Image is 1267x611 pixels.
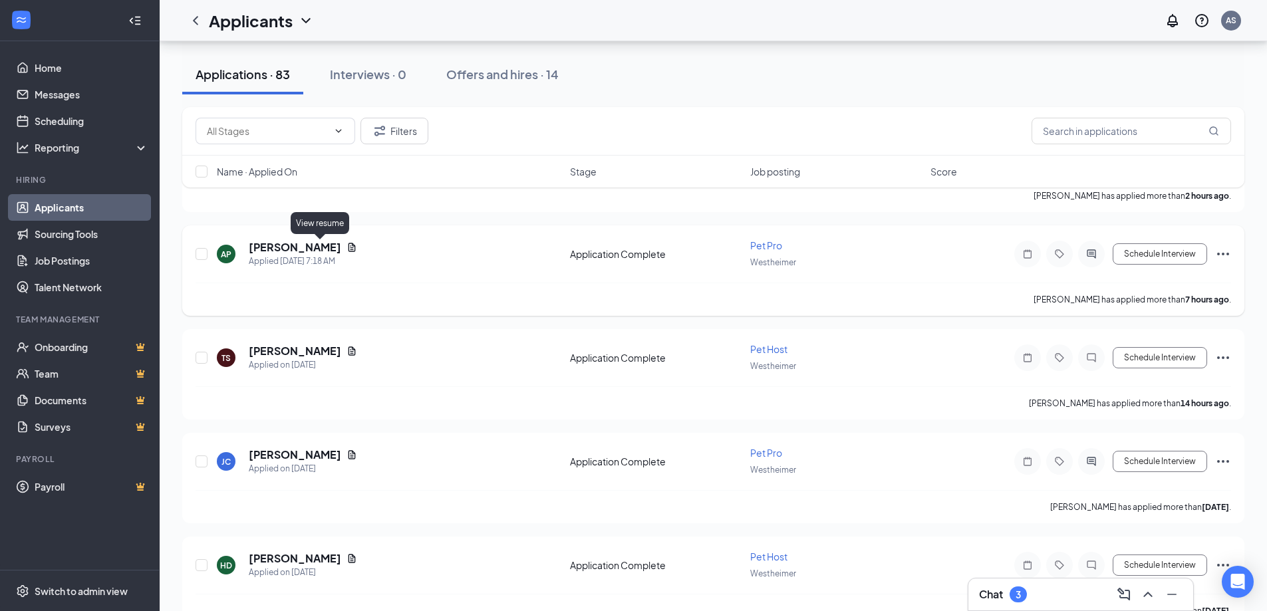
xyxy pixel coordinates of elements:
[298,13,314,29] svg: ChevronDown
[1226,15,1236,26] div: AS
[979,587,1003,602] h3: Chat
[35,334,148,360] a: OnboardingCrown
[750,343,787,355] span: Pet Host
[1020,352,1036,363] svg: Note
[220,560,232,571] div: HD
[750,257,796,267] span: Westheimer
[1034,294,1231,305] p: [PERSON_NAME] has applied more than .
[372,123,388,139] svg: Filter
[570,558,742,572] div: Application Complete
[1029,398,1231,409] p: [PERSON_NAME] has applied more than .
[1194,13,1210,29] svg: QuestionInfo
[196,66,290,82] div: Applications · 83
[188,13,204,29] svg: ChevronLeft
[16,174,146,185] div: Hiring
[1137,584,1159,605] button: ChevronUp
[1116,586,1132,602] svg: ComposeMessage
[16,453,146,465] div: Payroll
[35,141,149,154] div: Reporting
[750,550,787,562] span: Pet Host
[1222,566,1254,598] div: Open Intercom Messenger
[35,387,148,414] a: DocumentsCrown
[249,447,341,462] h5: [PERSON_NAME]
[750,447,782,459] span: Pet Pro
[1181,398,1229,408] b: 14 hours ago
[249,344,341,358] h5: [PERSON_NAME]
[249,462,357,475] div: Applied on [DATE]
[221,352,231,364] div: TS
[249,358,357,372] div: Applied on [DATE]
[1215,453,1231,469] svg: Ellipses
[35,221,148,247] a: Sourcing Tools
[1215,350,1231,366] svg: Ellipses
[35,81,148,108] a: Messages
[750,568,796,578] span: Westheimer
[1052,249,1067,259] svg: Tag
[570,247,742,261] div: Application Complete
[1083,456,1099,467] svg: ActiveChat
[347,242,357,253] svg: Document
[1113,451,1207,472] button: Schedule Interview
[249,551,341,566] h5: [PERSON_NAME]
[1032,118,1231,144] input: Search in applications
[1083,560,1099,570] svg: ChatInactive
[347,346,357,356] svg: Document
[221,249,231,260] div: AP
[209,9,293,32] h1: Applicants
[360,118,428,144] button: Filter Filters
[35,473,148,500] a: PayrollCrown
[750,239,782,251] span: Pet Pro
[930,165,957,178] span: Score
[1083,352,1099,363] svg: ChatInactive
[35,194,148,221] a: Applicants
[15,13,28,27] svg: WorkstreamLogo
[1113,554,1207,576] button: Schedule Interview
[1164,586,1180,602] svg: Minimize
[333,126,344,136] svg: ChevronDown
[35,360,148,387] a: TeamCrown
[249,566,357,579] div: Applied on [DATE]
[750,465,796,475] span: Westheimer
[1161,584,1183,605] button: Minimize
[1208,126,1219,136] svg: MagnifyingGlass
[16,314,146,325] div: Team Management
[750,165,800,178] span: Job posting
[1202,502,1229,512] b: [DATE]
[1020,249,1036,259] svg: Note
[35,414,148,440] a: SurveysCrown
[16,584,29,598] svg: Settings
[1113,584,1135,605] button: ComposeMessage
[217,165,297,178] span: Name · Applied On
[128,14,142,27] svg: Collapse
[750,361,796,371] span: Westheimer
[16,141,29,154] svg: Analysis
[1140,586,1156,602] svg: ChevronUp
[347,449,357,460] svg: Document
[1020,560,1036,570] svg: Note
[221,456,231,467] div: JC
[1020,456,1036,467] svg: Note
[35,247,148,274] a: Job Postings
[35,274,148,301] a: Talent Network
[207,124,328,138] input: All Stages
[1185,295,1229,305] b: 7 hours ago
[1083,249,1099,259] svg: ActiveChat
[347,553,357,564] svg: Document
[570,351,742,364] div: Application Complete
[249,240,341,255] h5: [PERSON_NAME]
[570,455,742,468] div: Application Complete
[35,584,128,598] div: Switch to admin view
[1050,501,1231,513] p: [PERSON_NAME] has applied more than .
[1113,243,1207,265] button: Schedule Interview
[1052,560,1067,570] svg: Tag
[35,108,148,134] a: Scheduling
[1215,557,1231,573] svg: Ellipses
[1215,246,1231,262] svg: Ellipses
[35,55,148,81] a: Home
[446,66,559,82] div: Offers and hires · 14
[1165,13,1181,29] svg: Notifications
[1052,352,1067,363] svg: Tag
[291,212,349,234] div: View resume
[1052,456,1067,467] svg: Tag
